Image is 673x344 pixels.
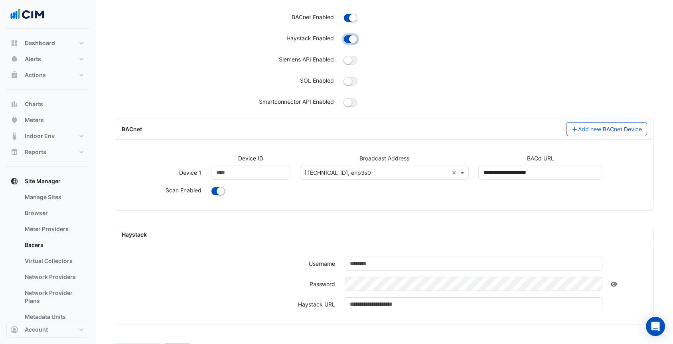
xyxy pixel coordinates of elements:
button: Actions [6,67,89,83]
span: Dashboard [25,39,55,47]
label: Username [309,259,335,268]
button: Indoor Env [6,128,89,144]
label: BACd URL [527,154,554,162]
img: Company Logo [10,6,45,22]
a: Meter Providers [18,221,89,237]
label: Smartconnector API Enabled [259,97,334,106]
button: Charts [6,96,89,112]
a: Network Providers [18,269,89,285]
label: Siemens API Enabled [279,55,334,63]
label: Device ID [238,154,263,162]
label: Password [310,280,335,288]
app-icon: Reports [10,148,18,156]
span: Reports [25,148,46,156]
app-icon: Dashboard [10,39,18,47]
a: Manage Sites [18,189,89,205]
span: Alerts [25,55,41,63]
label: Broadcast Address [359,154,409,162]
label: BACnet Enabled [292,13,334,21]
label: Haystack URL [298,300,335,308]
label: Haystack Enabled [286,34,334,42]
label: Device 1 [179,166,201,180]
button: Alerts [6,51,89,67]
span: Actions [25,71,46,79]
a: Metadata Units [18,309,89,325]
button: Site Manager [6,173,89,189]
button: Meters [6,112,89,128]
a: Virtual Collectors [18,253,89,269]
app-icon: Indoor Env [10,132,18,140]
span: Clear [452,168,458,177]
span: Haystack [122,231,147,238]
app-icon: Charts [10,100,18,108]
app-icon: Alerts [10,55,18,63]
span: BACnet [122,126,142,132]
a: Network Provider Plans [18,285,89,309]
app-icon: Actions [10,71,18,79]
button: Add new BACnet Device [566,122,647,136]
button: Account [6,322,89,338]
a: Bacers [18,237,89,253]
a: Show password [610,281,618,287]
button: Reports [6,144,89,160]
span: Account [25,326,48,334]
span: Site Manager [25,177,61,185]
span: Meters [25,116,44,124]
label: Background scheduled scan enabled [166,186,201,194]
a: Browser [18,205,89,221]
app-icon: Site Manager [10,177,18,185]
div: Open Intercom Messenger [646,317,665,336]
app-icon: Meters [10,116,18,124]
button: Dashboard [6,35,89,51]
span: Indoor Env [25,132,55,140]
label: SQL Enabled [300,76,334,85]
span: Charts [25,100,43,108]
